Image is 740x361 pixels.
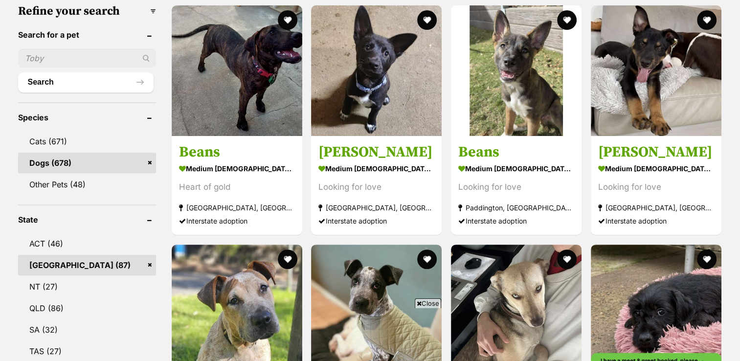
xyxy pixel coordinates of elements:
[18,233,156,254] a: ACT (46)
[458,181,574,194] div: Looking for love
[18,153,156,173] a: Dogs (678)
[318,215,434,228] div: Interstate adoption
[18,276,156,297] a: NT (27)
[18,174,156,195] a: Other Pets (48)
[179,162,295,176] strong: medium [DEMOGRAPHIC_DATA] Dog
[458,202,574,215] strong: Paddington, [GEOGRAPHIC_DATA]
[318,143,434,162] h3: [PERSON_NAME]
[179,215,295,228] div: Interstate adoption
[18,113,156,122] header: Species
[591,136,721,235] a: [PERSON_NAME] medium [DEMOGRAPHIC_DATA] Dog Looking for love [GEOGRAPHIC_DATA], [GEOGRAPHIC_DATA]...
[557,249,577,269] button: favourite
[179,202,295,215] strong: [GEOGRAPHIC_DATA], [GEOGRAPHIC_DATA]
[311,136,442,235] a: [PERSON_NAME] medium [DEMOGRAPHIC_DATA] Dog Looking for love [GEOGRAPHIC_DATA], [GEOGRAPHIC_DATA]...
[417,10,437,30] button: favourite
[415,298,441,308] span: Close
[18,30,156,39] header: Search for a pet
[18,131,156,152] a: Cats (671)
[179,143,295,162] h3: Beans
[458,143,574,162] h3: Beans
[557,10,577,30] button: favourite
[598,202,714,215] strong: [GEOGRAPHIC_DATA], [GEOGRAPHIC_DATA]
[598,215,714,228] div: Interstate adoption
[458,162,574,176] strong: medium [DEMOGRAPHIC_DATA] Dog
[18,4,156,18] h3: Refine your search
[318,162,434,176] strong: medium [DEMOGRAPHIC_DATA] Dog
[18,72,154,92] button: Search
[417,249,437,269] button: favourite
[311,5,442,136] img: Frank - Australian Kelpie Dog
[18,255,156,275] a: [GEOGRAPHIC_DATA] (87)
[192,312,548,356] iframe: Advertisement
[697,10,717,30] button: favourite
[18,298,156,318] a: QLD (86)
[277,10,297,30] button: favourite
[172,5,302,136] img: Beans - Mixed breed Dog
[18,49,156,68] input: Toby
[18,215,156,224] header: State
[598,181,714,194] div: Looking for love
[598,143,714,162] h3: [PERSON_NAME]
[458,215,574,228] div: Interstate adoption
[277,249,297,269] button: favourite
[598,162,714,176] strong: medium [DEMOGRAPHIC_DATA] Dog
[591,5,721,136] img: Hank - Australian Kelpie Dog
[451,136,582,235] a: Beans medium [DEMOGRAPHIC_DATA] Dog Looking for love Paddington, [GEOGRAPHIC_DATA] Interstate ado...
[451,5,582,136] img: Beans - Australian Kelpie Dog
[697,249,717,269] button: favourite
[179,181,295,194] div: Heart of gold
[318,181,434,194] div: Looking for love
[318,202,434,215] strong: [GEOGRAPHIC_DATA], [GEOGRAPHIC_DATA]
[18,319,156,340] a: SA (32)
[172,136,302,235] a: Beans medium [DEMOGRAPHIC_DATA] Dog Heart of gold [GEOGRAPHIC_DATA], [GEOGRAPHIC_DATA] Interstate...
